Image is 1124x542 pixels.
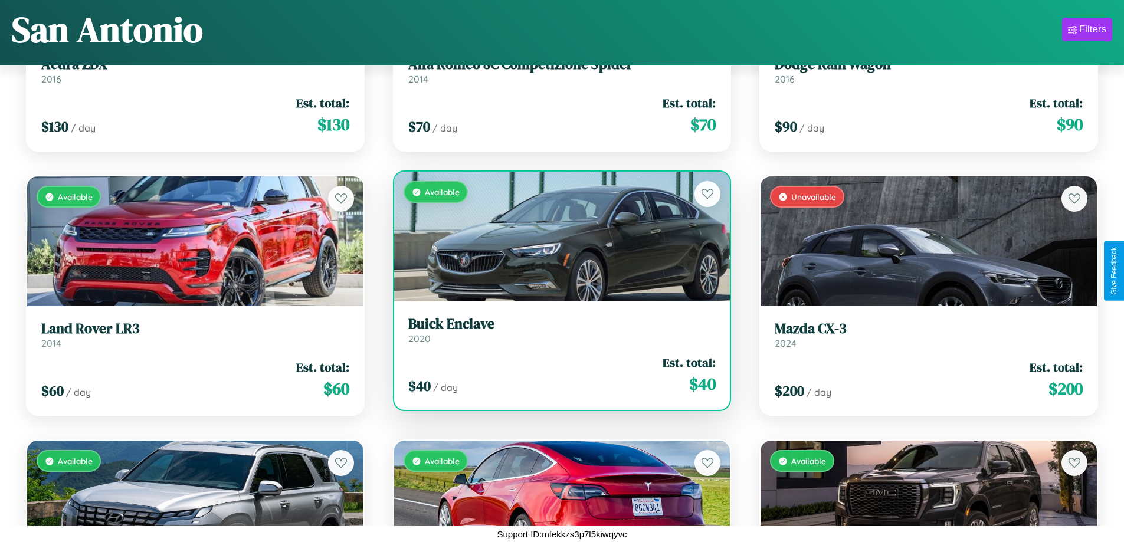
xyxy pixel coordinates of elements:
[799,122,824,134] span: / day
[689,372,716,396] span: $ 40
[41,337,61,349] span: 2014
[1079,24,1106,35] div: Filters
[41,117,68,136] span: $ 130
[317,113,349,136] span: $ 130
[296,94,349,111] span: Est. total:
[408,117,430,136] span: $ 70
[66,386,91,398] span: / day
[408,376,431,396] span: $ 40
[1057,113,1083,136] span: $ 90
[663,94,716,111] span: Est. total:
[690,113,716,136] span: $ 70
[1062,18,1112,41] button: Filters
[41,320,349,349] a: Land Rover LR32014
[1048,377,1083,400] span: $ 200
[58,192,93,202] span: Available
[791,192,836,202] span: Unavailable
[408,316,716,344] a: Buick Enclave2020
[408,333,431,344] span: 2020
[497,526,627,542] p: Support ID: mfekkzs3p7l5kiwqyvc
[1030,359,1083,376] span: Est. total:
[41,73,61,85] span: 2016
[41,381,64,400] span: $ 60
[41,56,349,85] a: Acura ZDX2016
[408,73,428,85] span: 2014
[296,359,349,376] span: Est. total:
[775,337,797,349] span: 2024
[433,382,458,393] span: / day
[775,381,804,400] span: $ 200
[408,56,716,85] a: Alfa Romeo 8C Competizione Spider2014
[791,456,826,466] span: Available
[807,386,831,398] span: / day
[12,5,203,54] h1: San Antonio
[775,117,797,136] span: $ 90
[408,56,716,73] h3: Alfa Romeo 8C Competizione Spider
[1110,247,1118,295] div: Give Feedback
[432,122,457,134] span: / day
[425,456,460,466] span: Available
[775,73,795,85] span: 2016
[663,354,716,371] span: Est. total:
[323,377,349,400] span: $ 60
[425,187,460,197] span: Available
[408,316,716,333] h3: Buick Enclave
[1030,94,1083,111] span: Est. total:
[775,320,1083,349] a: Mazda CX-32024
[58,456,93,466] span: Available
[41,320,349,337] h3: Land Rover LR3
[71,122,96,134] span: / day
[775,320,1083,337] h3: Mazda CX-3
[775,56,1083,85] a: Dodge Ram Wagon2016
